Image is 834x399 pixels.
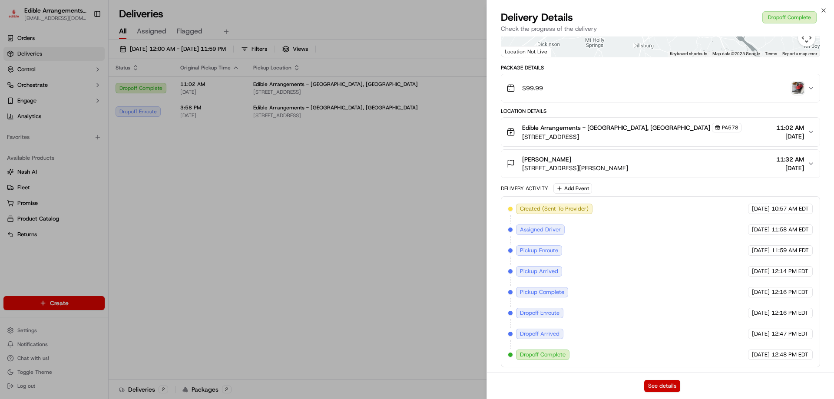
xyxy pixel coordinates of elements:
[752,288,770,296] span: [DATE]
[27,158,93,165] span: Wisdom [PERSON_NAME]
[94,158,97,165] span: •
[522,84,543,92] span: $99.99
[70,191,143,206] a: 💻API Documentation
[501,10,573,24] span: Delivery Details
[752,226,770,234] span: [DATE]
[644,380,680,392] button: See details
[771,267,808,275] span: 12:14 PM EDT
[99,135,117,142] span: [DATE]
[776,155,804,164] span: 11:32 AM
[522,155,571,164] span: [PERSON_NAME]
[501,185,548,192] div: Delivery Activity
[73,195,80,202] div: 💻
[520,309,559,317] span: Dropoff Enroute
[39,83,142,92] div: Start new chat
[17,194,66,203] span: Knowledge Base
[520,351,566,359] span: Dropoff Complete
[771,351,808,359] span: 12:48 PM EDT
[722,124,738,131] span: PA578
[501,74,820,102] button: $99.99photo_proof_of_delivery image
[776,164,804,172] span: [DATE]
[771,330,808,338] span: 12:47 PM EDT
[520,226,561,234] span: Assigned Driver
[99,158,117,165] span: [DATE]
[9,195,16,202] div: 📗
[9,35,158,49] p: Welcome 👋
[771,309,808,317] span: 12:16 PM EDT
[792,82,804,94] img: photo_proof_of_delivery image
[18,83,34,99] img: 8571987876998_91fb9ceb93ad5c398215_72.jpg
[776,123,804,132] span: 11:02 AM
[9,150,23,167] img: Wisdom Oko
[771,226,809,234] span: 11:58 AM EDT
[501,64,820,71] div: Package Details
[776,132,804,141] span: [DATE]
[501,46,551,57] div: Location Not Live
[520,288,564,296] span: Pickup Complete
[9,113,58,120] div: Past conversations
[553,183,592,194] button: Add Event
[771,288,808,296] span: 12:16 PM EDT
[771,247,809,254] span: 11:59 AM EDT
[752,267,770,275] span: [DATE]
[520,205,589,213] span: Created (Sent To Provider)
[503,46,532,57] img: Google
[501,24,820,33] p: Check the progress of the delivery
[501,118,820,146] button: Edible Arrangements - [GEOGRAPHIC_DATA], [GEOGRAPHIC_DATA]PA578[STREET_ADDRESS]11:02 AM[DATE]
[501,108,820,115] div: Location Details
[752,330,770,338] span: [DATE]
[9,126,23,143] img: Wisdom Oko
[765,51,777,56] a: Terms (opens in new tab)
[39,92,119,99] div: We're available if you need us!
[23,56,156,65] input: Got a question? Start typing here...
[522,164,628,172] span: [STREET_ADDRESS][PERSON_NAME]
[782,51,817,56] a: Report a map error
[520,330,559,338] span: Dropoff Arrived
[17,158,24,165] img: 1736555255976-a54dd68f-1ca7-489b-9aae-adbdc363a1c4
[135,111,158,122] button: See all
[501,150,820,178] button: [PERSON_NAME][STREET_ADDRESS][PERSON_NAME]11:32 AM[DATE]
[752,351,770,359] span: [DATE]
[17,135,24,142] img: 1736555255976-a54dd68f-1ca7-489b-9aae-adbdc363a1c4
[712,51,760,56] span: Map data ©2025 Google
[752,247,770,254] span: [DATE]
[520,267,558,275] span: Pickup Arrived
[752,205,770,213] span: [DATE]
[670,51,707,57] button: Keyboard shortcuts
[9,9,26,26] img: Nash
[86,215,105,222] span: Pylon
[61,215,105,222] a: Powered byPylon
[752,309,770,317] span: [DATE]
[27,135,93,142] span: Wisdom [PERSON_NAME]
[9,83,24,99] img: 1736555255976-a54dd68f-1ca7-489b-9aae-adbdc363a1c4
[82,194,139,203] span: API Documentation
[5,191,70,206] a: 📗Knowledge Base
[771,205,809,213] span: 10:57 AM EDT
[798,29,815,46] button: Map camera controls
[522,123,710,132] span: Edible Arrangements - [GEOGRAPHIC_DATA], [GEOGRAPHIC_DATA]
[148,86,158,96] button: Start new chat
[503,46,532,57] a: Open this area in Google Maps (opens a new window)
[520,247,558,254] span: Pickup Enroute
[94,135,97,142] span: •
[522,132,741,141] span: [STREET_ADDRESS]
